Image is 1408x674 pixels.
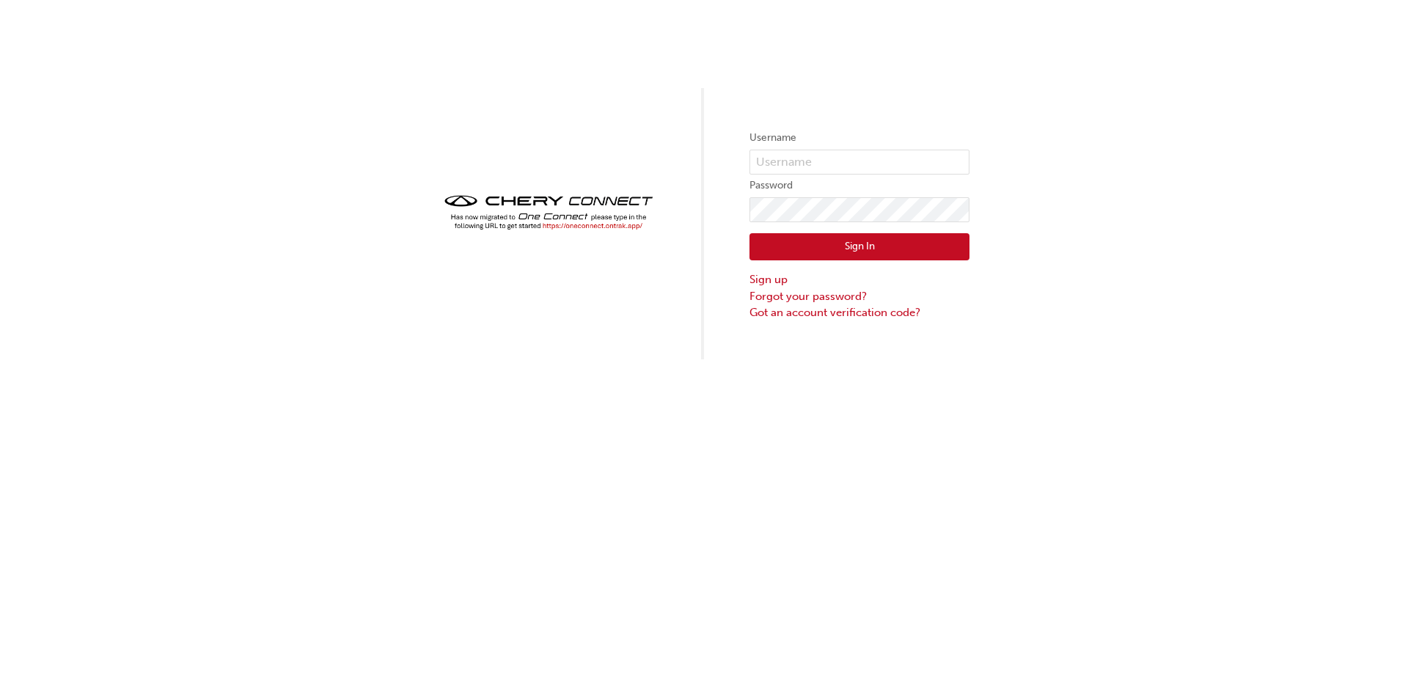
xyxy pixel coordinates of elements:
a: Got an account verification code? [749,304,969,321]
a: Forgot your password? [749,288,969,305]
button: Sign In [749,233,969,261]
label: Username [749,129,969,147]
a: Sign up [749,271,969,288]
input: Username [749,150,969,175]
label: Password [749,177,969,194]
img: cheryconnect [439,191,659,234]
